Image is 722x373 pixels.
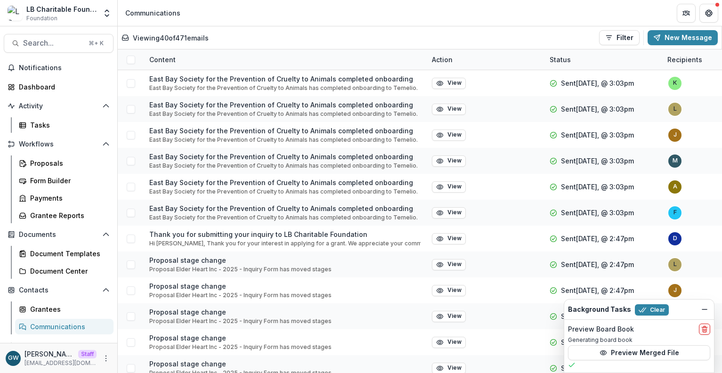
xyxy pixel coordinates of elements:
div: jessiem@lbcharitablefoundation.org [673,287,677,293]
button: View [432,311,466,322]
img: LB Charitable Foundation [8,6,23,21]
div: Content [144,49,426,70]
button: View [432,285,466,296]
p: East Bay Society for the Prevention of Cruelty to Animals has completed onboarding to Temelio. [149,110,418,118]
a: Form Builder [15,173,114,188]
a: Dashboard [4,79,114,95]
a: Grantees [15,301,114,317]
button: Open Workflows [4,137,114,152]
div: Status [544,49,662,70]
p: Sent [DATE], @ 2:47pm [561,363,634,373]
p: East Bay Society for the Prevention of Cruelty to Animals completed onboarding [149,126,418,136]
div: Recipients [662,55,708,65]
button: Open Activity [4,98,114,114]
button: Dismiss [699,304,710,315]
p: Proposal stage change [149,307,332,317]
span: Foundation [26,14,57,23]
div: Tasks [30,120,106,130]
div: Payments [30,193,106,203]
p: Proposal stage change [149,359,332,369]
div: Communications [125,8,180,18]
button: Filter [599,30,640,45]
p: East Bay Society for the Prevention of Cruelty to Animals completed onboarding [149,74,418,84]
div: francism@lbcharitablefoundation.org [673,210,677,216]
p: [EMAIL_ADDRESS][DOMAIN_NAME] [24,359,97,367]
div: karent@lbcharitablefoundation.org [673,80,677,86]
button: View [432,104,466,115]
p: Generating board book [568,336,710,344]
h2: Background Tasks [568,306,631,314]
p: Sent [DATE], @ 2:47pm [561,259,634,269]
div: Grantees [30,304,106,314]
div: mariettap@lbcharitablefoundation.org [673,158,678,164]
p: Sent [DATE], @ 2:47pm [561,285,634,295]
p: Staff [78,350,97,358]
div: Action [426,55,458,65]
p: East Bay Society for the Prevention of Cruelty to Animals has completed onboarding to Temelio. [149,136,418,144]
p: East Bay Society for the Prevention of Cruelty to Animals completed onboarding [149,152,418,162]
button: Open Data & Reporting [4,338,114,353]
div: Grantee Reports [30,211,106,220]
p: Sent [DATE], @ 3:03pm [561,182,634,192]
p: Sent [DATE], @ 2:47pm [561,337,634,347]
button: View [432,130,466,141]
div: Proposals [30,158,106,168]
span: Documents [19,231,98,239]
button: Notifications [4,60,114,75]
button: View [432,337,466,348]
button: View [432,181,466,193]
div: Document Templates [30,249,106,259]
p: Sent [DATE], @ 3:03pm [561,78,634,88]
p: Sent [DATE], @ 3:03pm [561,156,634,166]
span: Notifications [19,64,110,72]
a: Payments [15,190,114,206]
div: Status [544,55,576,65]
button: Open Documents [4,227,114,242]
p: Sent [DATE], @ 3:03pm [561,130,634,140]
p: [PERSON_NAME] [24,349,74,359]
p: East Bay Society for the Prevention of Cruelty to Animals completed onboarding [149,203,418,213]
p: East Bay Society for the Prevention of Cruelty to Animals completed onboarding [149,178,418,187]
span: Workflows [19,140,98,148]
div: ⌘ + K [87,38,105,49]
a: Grantee Reports [15,208,114,223]
a: Document Templates [15,246,114,261]
p: Hi [PERSON_NAME], Thank you for your interest in applying for a grant. We appreciate your commitm... [149,239,421,248]
p: Proposal stage change [149,255,332,265]
button: Preview Merged File [568,345,710,360]
button: View [432,233,466,244]
p: Thank you for submitting your inquiry to LB Charitable Foundation [149,229,421,239]
div: jessiem@lbcharitablefoundation.org [673,132,677,138]
p: Sent [DATE], @ 2:47pm [561,311,634,321]
p: East Bay Society for the Prevention of Cruelty to Animals has completed onboarding to Temelio. [149,213,418,222]
div: loidam@lbcharitablefoundation.org [673,106,677,112]
p: Proposal stage change [149,333,332,343]
div: abdonp@lbcharitablefoundation.org [673,184,677,190]
div: Communications [30,322,106,332]
button: Open entity switcher [100,4,114,23]
p: East Bay Society for the Prevention of Cruelty to Animals completed onboarding [149,100,418,110]
div: loidam@lbcharitablefoundation.org [673,261,677,268]
span: Search... [23,39,83,48]
button: delete [699,324,710,335]
div: Action [426,49,544,70]
span: Contacts [19,286,98,294]
div: Form Builder [30,176,106,186]
button: View [432,259,466,270]
h2: Preview Board Book [568,325,634,333]
p: Proposal Elder Heart Inc - 2025 - Inquiry Form has moved stages [149,265,332,274]
div: Grace Willig [8,355,19,361]
nav: breadcrumb [122,6,184,20]
button: More [100,353,112,364]
p: Viewing 40 of 471 emails [133,33,209,43]
p: East Bay Society for the Prevention of Cruelty to Animals has completed onboarding to Temelio. [149,84,418,92]
p: Proposal Elder Heart Inc - 2025 - Inquiry Form has moved stages [149,343,332,351]
button: Clear [635,304,669,316]
p: Proposal Elder Heart Inc - 2025 - Inquiry Form has moved stages [149,317,332,325]
p: Sent [DATE], @ 3:03pm [561,208,634,218]
a: Document Center [15,263,114,279]
a: Tasks [15,117,114,133]
div: Dashboard [19,82,106,92]
p: Proposal stage change [149,281,332,291]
